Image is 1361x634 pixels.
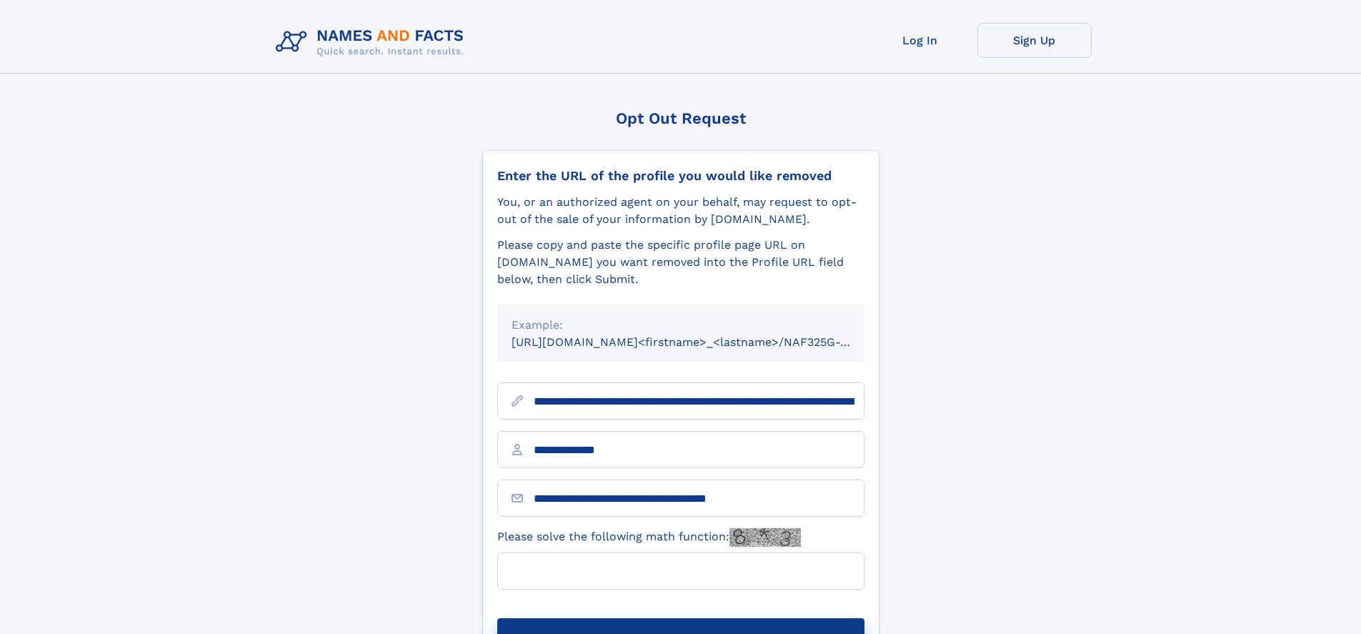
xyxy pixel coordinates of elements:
[497,528,801,547] label: Please solve the following math function:
[497,194,864,228] div: You, or an authorized agent on your behalf, may request to opt-out of the sale of your informatio...
[512,317,850,334] div: Example:
[497,168,864,184] div: Enter the URL of the profile you would like removed
[270,23,476,61] img: Logo Names and Facts
[482,109,879,127] div: Opt Out Request
[863,23,977,58] a: Log In
[512,335,892,349] small: [URL][DOMAIN_NAME]<firstname>_<lastname>/NAF325G-xxxxxxxx
[977,23,1092,58] a: Sign Up
[497,237,864,288] div: Please copy and paste the specific profile page URL on [DOMAIN_NAME] you want removed into the Pr...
